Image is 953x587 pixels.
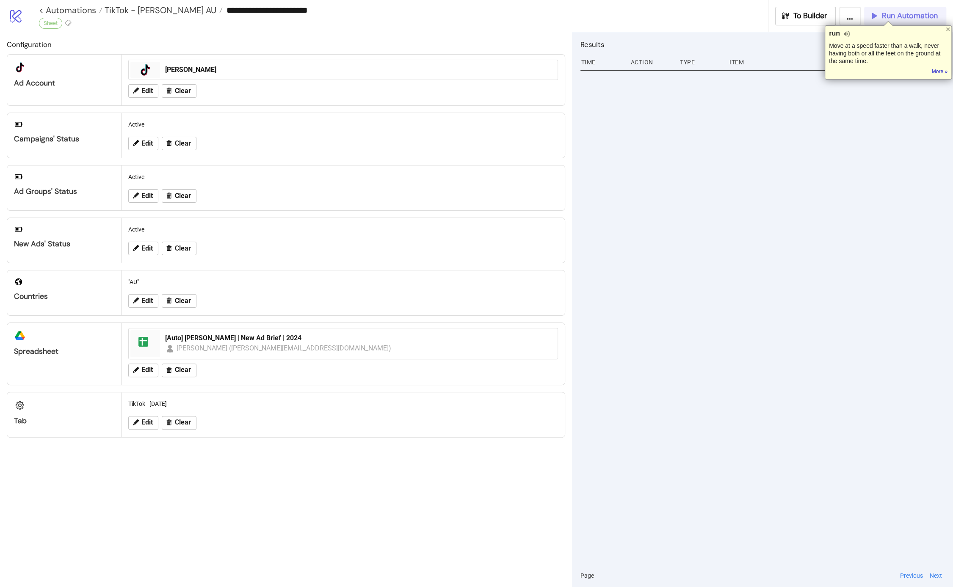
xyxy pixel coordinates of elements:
[14,347,114,356] div: Spreadsheet
[630,54,673,70] div: Action
[128,242,158,255] button: Edit
[898,571,925,580] button: Previous
[162,189,196,203] button: Clear
[165,65,552,74] div: [PERSON_NAME]
[175,192,191,200] span: Clear
[175,87,191,95] span: Clear
[580,571,594,580] span: Page
[793,11,827,21] span: To Builder
[175,366,191,374] span: Clear
[175,297,191,305] span: Clear
[162,137,196,150] button: Clear
[14,239,114,249] div: New Ads' Status
[141,297,153,305] span: Edit
[14,416,114,426] div: Tab
[125,221,561,237] div: Active
[141,419,153,426] span: Edit
[7,39,565,50] h2: Configuration
[165,333,552,343] div: [Auto] [PERSON_NAME] | New Ad Brief | 2024
[882,11,938,21] span: Run Automation
[580,54,624,70] div: Time
[125,274,561,290] div: "AU"
[162,416,196,430] button: Clear
[102,6,223,14] a: TikTok - [PERSON_NAME] AU
[125,169,561,185] div: Active
[162,294,196,308] button: Clear
[128,364,158,377] button: Edit
[864,7,946,25] button: Run Automation
[162,84,196,98] button: Clear
[580,39,946,50] h2: Results
[775,7,836,25] button: To Builder
[141,87,153,95] span: Edit
[175,419,191,426] span: Clear
[128,189,158,203] button: Edit
[128,84,158,98] button: Edit
[839,7,861,25] button: ...
[177,343,392,353] div: [PERSON_NAME] ([PERSON_NAME][EMAIL_ADDRESS][DOMAIN_NAME])
[141,245,153,252] span: Edit
[14,78,114,88] div: Ad Account
[927,571,945,580] button: Next
[141,366,153,374] span: Edit
[39,18,62,29] div: Sheet
[162,242,196,255] button: Clear
[14,134,114,144] div: Campaigns' Status
[162,364,196,377] button: Clear
[175,245,191,252] span: Clear
[141,192,153,200] span: Edit
[679,54,723,70] div: Type
[729,54,946,70] div: Item
[14,187,114,196] div: Ad Groups' Status
[14,292,114,301] div: Countries
[39,6,102,14] a: < Automations
[128,294,158,308] button: Edit
[125,396,561,412] div: TikTok - [DATE]
[128,416,158,430] button: Edit
[175,140,191,147] span: Clear
[141,140,153,147] span: Edit
[125,116,561,132] div: Active
[128,137,158,150] button: Edit
[102,5,216,16] span: TikTok - [PERSON_NAME] AU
